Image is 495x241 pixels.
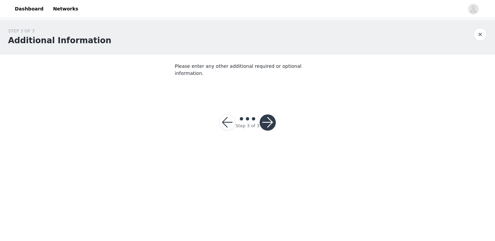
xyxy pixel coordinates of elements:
[11,1,47,17] a: Dashboard
[175,63,320,77] p: Please enter any other additional required or optional information.
[470,4,476,15] div: avatar
[49,1,82,17] a: Networks
[8,34,111,47] h1: Additional Information
[235,123,259,129] div: Step 3 of 3
[8,28,111,34] div: STEP 3 OF 3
